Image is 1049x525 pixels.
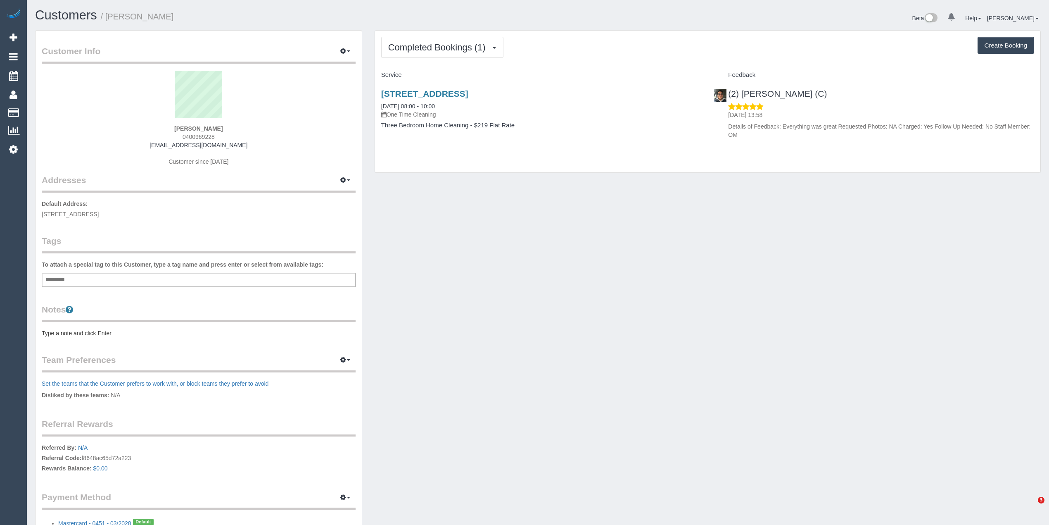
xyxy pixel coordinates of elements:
[728,122,1034,139] p: Details of Feedback: Everything was great Requested Photos: NA Charged: Yes Follow Up Needed: No ...
[381,103,435,110] a: [DATE] 08:00 - 10:00
[42,491,356,510] legend: Payment Method
[42,260,323,269] label: To attach a special tag to this Customer, type a tag name and press enter or select from availabl...
[965,15,981,21] a: Help
[42,444,356,475] p: f8648ac65d72a223
[714,89,827,98] a: (2) [PERSON_NAME] (C)
[183,134,215,140] span: 0400969228
[5,8,21,20] img: Automaid Logo
[150,142,247,148] a: [EMAIL_ADDRESS][DOMAIN_NAME]
[35,8,97,22] a: Customers
[1038,497,1044,504] span: 3
[714,72,1034,79] h4: Feedback
[101,12,174,21] small: / [PERSON_NAME]
[93,465,108,472] a: $0.00
[42,464,92,472] label: Rewards Balance:
[174,125,223,132] strong: [PERSON_NAME]
[1021,497,1041,517] iframe: Intercom live chat
[388,42,490,52] span: Completed Bookings (1)
[42,235,356,253] legend: Tags
[111,392,120,399] span: N/A
[42,444,76,452] label: Referred By:
[714,89,726,102] img: (2) Roumany Gergis (C)
[42,329,356,337] pre: Type a note and click Enter
[42,211,99,217] span: [STREET_ADDRESS]
[728,111,1034,119] p: [DATE] 13:58
[381,89,468,98] a: [STREET_ADDRESS]
[381,37,503,58] button: Completed Bookings (1)
[42,418,356,437] legend: Referral Rewards
[42,354,356,372] legend: Team Preferences
[381,122,702,129] h4: Three Bedroom Home Cleaning - $219 Flat Rate
[978,37,1034,54] button: Create Booking
[42,454,81,462] label: Referral Code:
[42,380,268,387] a: Set the teams that the Customer prefers to work with, or block teams they prefer to avoid
[42,391,109,399] label: Disliked by these teams:
[381,110,702,119] p: One Time Cleaning
[42,303,356,322] legend: Notes
[78,444,88,451] a: N/A
[987,15,1039,21] a: [PERSON_NAME]
[42,200,88,208] label: Default Address:
[381,72,702,79] h4: Service
[912,15,938,21] a: Beta
[924,13,937,24] img: New interface
[169,158,228,165] span: Customer since [DATE]
[42,45,356,64] legend: Customer Info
